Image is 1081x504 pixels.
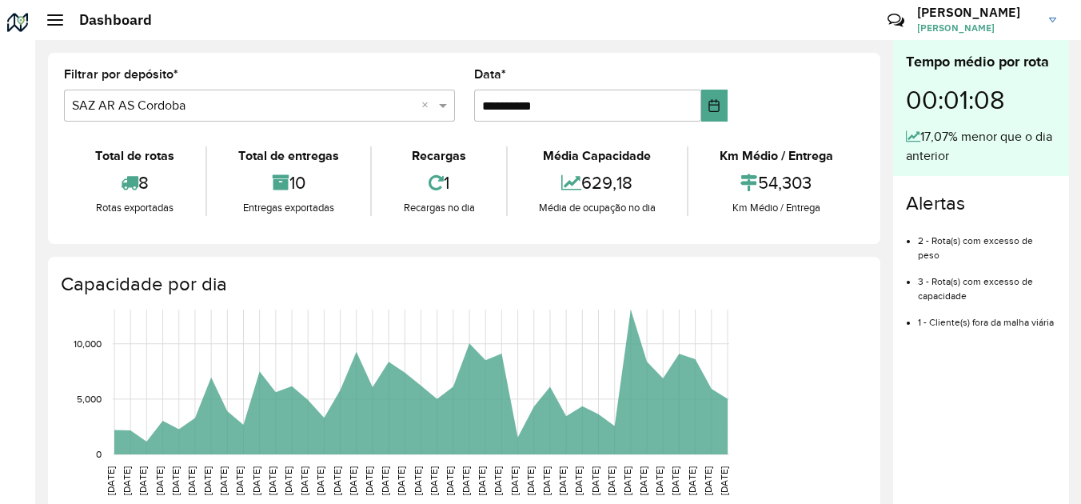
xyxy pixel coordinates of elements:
[606,466,616,495] text: [DATE]
[445,466,455,495] text: [DATE]
[61,273,864,296] h4: Capacidade por dia
[512,200,683,216] div: Média de ocupação no dia
[376,166,501,200] div: 1
[906,127,1056,166] div: 17,07% menor que o dia anterior
[719,466,729,495] text: [DATE]
[74,338,102,349] text: 10,000
[703,466,713,495] text: [DATE]
[429,466,439,495] text: [DATE]
[211,200,366,216] div: Entregas exportadas
[917,21,1037,35] span: [PERSON_NAME]
[413,466,423,495] text: [DATE]
[509,466,520,495] text: [DATE]
[138,466,148,495] text: [DATE]
[364,466,374,495] text: [DATE]
[122,466,132,495] text: [DATE]
[906,51,1056,73] div: Tempo médio por rota
[68,166,201,200] div: 8
[917,5,1037,20] h3: [PERSON_NAME]
[687,466,697,495] text: [DATE]
[376,146,501,166] div: Recargas
[299,466,309,495] text: [DATE]
[421,96,435,115] span: Clear all
[590,466,600,495] text: [DATE]
[906,192,1056,215] h4: Alertas
[267,466,277,495] text: [DATE]
[348,466,358,495] text: [DATE]
[638,466,648,495] text: [DATE]
[512,146,683,166] div: Média Capacidade
[493,466,503,495] text: [DATE]
[918,262,1056,303] li: 3 - Rota(s) com excesso de capacidade
[692,200,860,216] div: Km Médio / Entrega
[64,65,178,84] label: Filtrar por depósito
[186,466,197,495] text: [DATE]
[170,466,181,495] text: [DATE]
[525,466,536,495] text: [DATE]
[234,466,245,495] text: [DATE]
[283,466,293,495] text: [DATE]
[654,466,664,495] text: [DATE]
[211,166,366,200] div: 10
[376,200,501,216] div: Recargas no dia
[63,11,152,29] h2: Dashboard
[477,466,487,495] text: [DATE]
[68,200,201,216] div: Rotas exportadas
[211,146,366,166] div: Total de entregas
[218,466,229,495] text: [DATE]
[106,466,116,495] text: [DATE]
[541,466,552,495] text: [DATE]
[692,166,860,200] div: 54,303
[692,146,860,166] div: Km Médio / Entrega
[251,466,261,495] text: [DATE]
[573,466,584,495] text: [DATE]
[474,65,506,84] label: Data
[557,466,568,495] text: [DATE]
[68,146,201,166] div: Total de rotas
[670,466,680,495] text: [DATE]
[380,466,390,495] text: [DATE]
[512,166,683,200] div: 629,18
[96,449,102,459] text: 0
[918,303,1056,330] li: 1 - Cliente(s) fora da malha viária
[622,466,632,495] text: [DATE]
[879,3,913,38] a: Contato Rápido
[315,466,325,495] text: [DATE]
[906,73,1056,127] div: 00:01:08
[396,466,406,495] text: [DATE]
[461,466,471,495] text: [DATE]
[77,394,102,404] text: 5,000
[918,222,1056,262] li: 2 - Rota(s) com excesso de peso
[701,90,728,122] button: Choose Date
[154,466,165,495] text: [DATE]
[332,466,342,495] text: [DATE]
[202,466,213,495] text: [DATE]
